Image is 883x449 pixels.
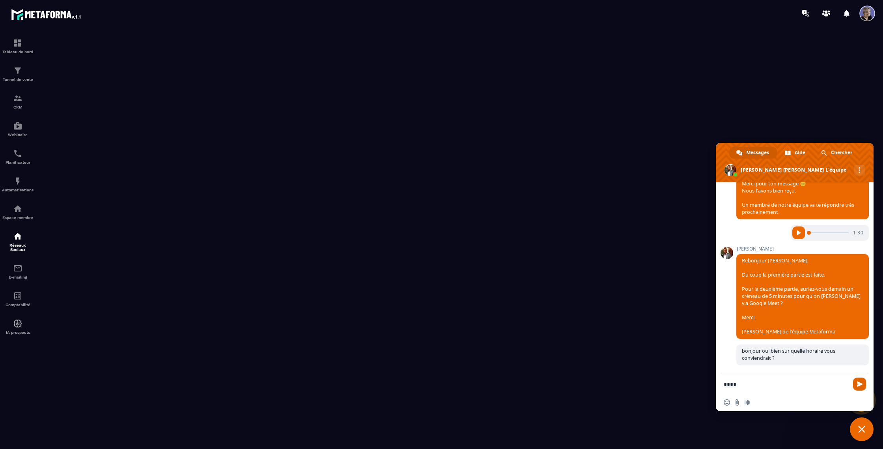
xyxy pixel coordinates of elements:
a: formationformationTunnel de vente [2,60,34,88]
img: automations [13,204,22,213]
a: Fermer le chat [850,417,874,441]
img: formation [13,38,22,48]
p: E-mailing [2,275,34,279]
img: accountant [13,291,22,301]
img: automations [13,319,22,328]
a: Messages [729,147,777,159]
img: scheduler [13,149,22,158]
img: social-network [13,232,22,241]
a: formationformationTableau de bord [2,32,34,60]
p: Espace membre [2,215,34,220]
span: [PERSON_NAME] [736,246,869,252]
p: Tableau de bord [2,50,34,54]
a: automationsautomationsAutomatisations [2,170,34,198]
p: Webinaire [2,133,34,137]
img: automations [13,121,22,131]
a: emailemailE-mailing [2,258,34,285]
p: Automatisations [2,188,34,192]
p: IA prospects [2,330,34,335]
p: Tunnel de vente [2,77,34,82]
p: Réseaux Sociaux [2,243,34,252]
a: schedulerschedulerPlanificateur [2,143,34,170]
a: accountantaccountantComptabilité [2,285,34,313]
textarea: Entrez votre message... [724,374,850,394]
a: social-networksocial-networkRéseaux Sociaux [2,226,34,258]
span: Message audio [744,399,751,406]
img: logo [11,7,82,21]
span: Rebonjour [PERSON_NAME], Du coup la première partie est faite. Pour la deuxième partie, auriez-vo... [742,257,861,335]
p: Comptabilité [2,303,34,307]
a: Aide [778,147,813,159]
a: automationsautomationsWebinaire [2,115,34,143]
span: Chercher [831,147,852,159]
span: bonjour oui bien sur quelle horaire vous conviendrait ? [742,348,835,361]
span: Envoyer [853,378,866,391]
p: Planificateur [2,160,34,165]
img: formation [13,66,22,75]
a: Chercher [814,147,860,159]
img: email [13,264,22,273]
span: Envoyer un fichier [734,399,740,406]
span: 1:30 [853,229,863,236]
span: Aide [795,147,805,159]
img: automations [13,176,22,186]
img: formation [13,94,22,103]
a: formationformationCRM [2,88,34,115]
span: Messages [746,147,769,159]
p: CRM [2,105,34,109]
span: Insérer un emoji [724,399,730,406]
a: automationsautomationsEspace membre [2,198,34,226]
